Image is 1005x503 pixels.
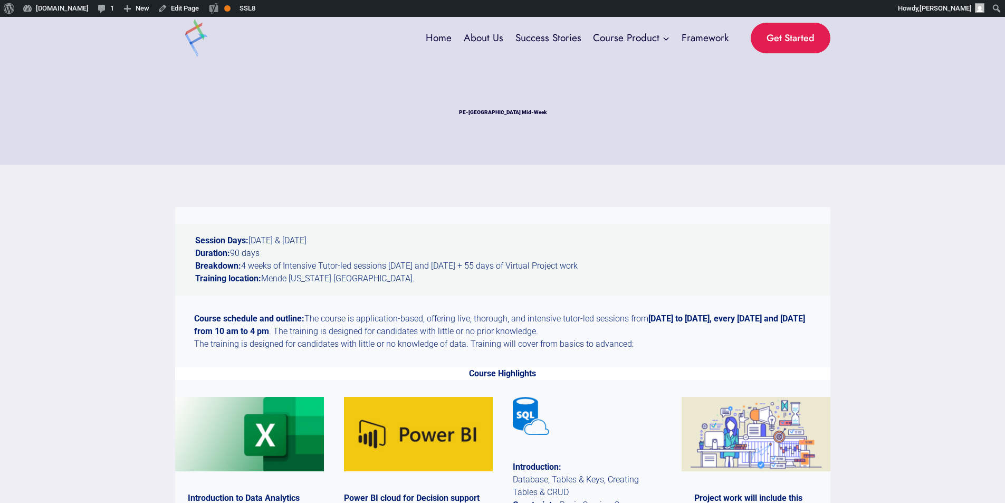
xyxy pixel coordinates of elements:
[195,235,248,245] strong: Session Days:
[509,24,587,52] a: Success Stories
[587,24,676,52] a: Course Product
[195,248,230,258] strong: Duration:
[457,24,509,52] a: About Us
[195,273,261,283] strong: Training location:
[920,4,972,12] span: [PERSON_NAME]
[195,261,241,271] strong: Breakdown:
[194,314,304,324] strong: Course schedule and outline:
[420,24,458,52] a: Home
[676,24,735,52] a: Framework
[175,312,830,350] p: The course is application-based, offering live, thorough, and intensive tutor-led sessions from ....
[469,368,536,378] strong: Course Highlights
[224,5,231,12] div: OK
[459,108,547,116] h1: PE-[GEOGRAPHIC_DATA] Mid-Week
[593,30,669,46] span: Course Product
[751,23,830,54] a: Get Started
[420,24,735,52] nav: Primary Navigation
[513,462,561,472] strong: Introduction:
[175,17,217,59] img: pqplusms.com
[175,224,830,296] p: [DATE] & [DATE] 90 days 4 weeks of Intensive Tutor-led sessions [DATE] and [DATE] + 55 days of Vi...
